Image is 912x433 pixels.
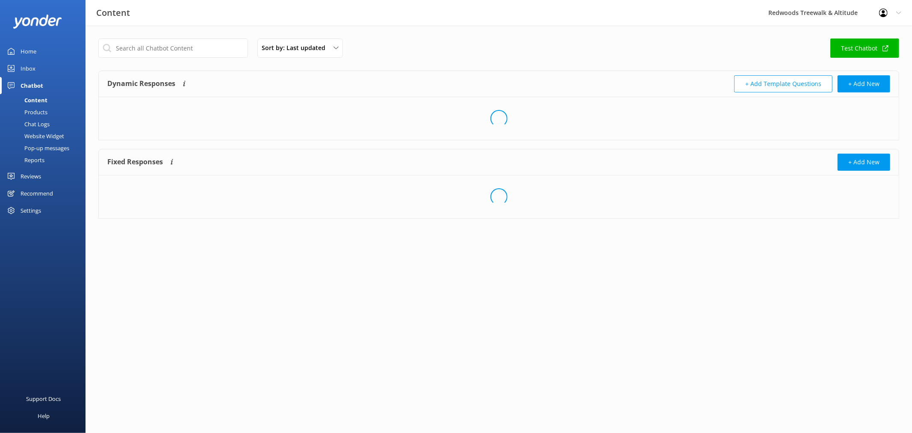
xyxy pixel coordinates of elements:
img: yonder-white-logo.png [13,15,62,29]
button: + Add Template Questions [734,75,832,92]
a: Reports [5,154,86,166]
div: Home [21,43,36,60]
a: Products [5,106,86,118]
a: Chat Logs [5,118,86,130]
div: Pop-up messages [5,142,69,154]
div: Chat Logs [5,118,50,130]
div: Recommend [21,185,53,202]
div: Website Widget [5,130,64,142]
h4: Fixed Responses [107,154,163,171]
button: + Add New [838,154,890,171]
div: Help [38,407,50,424]
a: Content [5,94,86,106]
div: Inbox [21,60,35,77]
div: Reports [5,154,44,166]
a: Website Widget [5,130,86,142]
input: Search all Chatbot Content [98,39,248,58]
div: Chatbot [21,77,43,94]
div: Settings [21,202,41,219]
div: Support Docs [27,390,61,407]
h3: Content [96,6,130,20]
a: Pop-up messages [5,142,86,154]
button: + Add New [838,75,890,92]
div: Reviews [21,168,41,185]
a: Test Chatbot [830,39,899,58]
div: Content [5,94,47,106]
div: Products [5,106,47,118]
h4: Dynamic Responses [107,75,175,92]
span: Sort by: Last updated [262,43,331,53]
